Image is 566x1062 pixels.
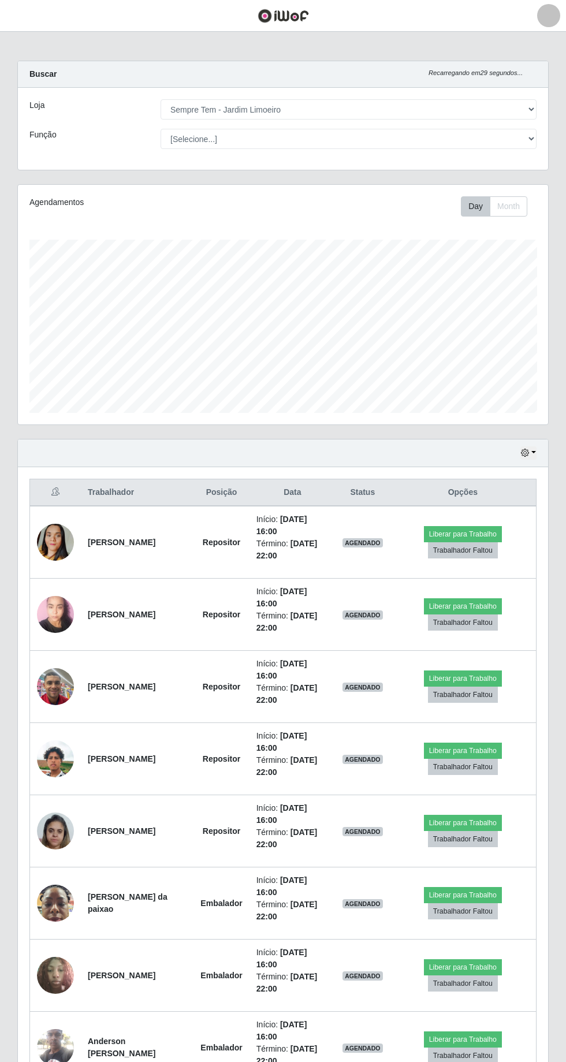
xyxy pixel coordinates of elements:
i: Recarregando em 29 segundos... [429,69,523,76]
span: AGENDADO [342,1044,383,1053]
li: Término: [256,538,329,562]
time: [DATE] 16:00 [256,803,307,825]
strong: [PERSON_NAME] da paixao [88,892,167,914]
span: AGENDADO [342,971,383,981]
strong: Repositor [203,538,240,547]
strong: [PERSON_NAME] [88,538,155,547]
strong: [PERSON_NAME] [88,682,155,691]
li: Início: [256,802,329,826]
button: Trabalhador Faltou [428,759,498,775]
span: AGENDADO [342,755,383,764]
strong: Anderson [PERSON_NAME] [88,1037,155,1058]
strong: Repositor [203,826,240,836]
li: Início: [256,586,329,610]
li: Início: [256,730,329,754]
li: Início: [256,874,329,899]
li: Término: [256,826,329,851]
span: AGENDADO [342,683,383,692]
strong: Buscar [29,69,57,79]
li: Término: [256,610,329,634]
img: 1755736847317.jpeg [37,806,74,855]
div: First group [461,196,527,217]
th: Data [250,479,336,506]
th: Posição [193,479,249,506]
button: Trabalhador Faltou [428,542,498,558]
strong: Repositor [203,754,240,763]
strong: [PERSON_NAME] [88,610,155,619]
li: Início: [256,513,329,538]
img: 1752676731308.jpeg [37,662,74,711]
img: 1752934097252.jpeg [37,951,74,1000]
button: Day [461,196,490,217]
button: Trabalhador Faltou [428,687,498,703]
button: Liberar para Trabalho [424,526,502,542]
strong: Embalador [200,1043,242,1052]
span: AGENDADO [342,899,383,908]
strong: Repositor [203,610,240,619]
strong: Repositor [203,682,240,691]
strong: [PERSON_NAME] [88,754,155,763]
time: [DATE] 16:00 [256,875,307,897]
label: Função [29,129,57,141]
div: Toolbar with button groups [461,196,537,217]
li: Início: [256,947,329,971]
button: Trabalhador Faltou [428,903,498,919]
button: Liberar para Trabalho [424,1031,502,1048]
th: Status [336,479,390,506]
button: Trabalhador Faltou [428,975,498,992]
span: AGENDADO [342,610,383,620]
button: Liberar para Trabalho [424,598,502,614]
img: CoreUI Logo [258,9,309,23]
img: 1753209375132.jpeg [37,726,74,792]
button: Liberar para Trabalho [424,670,502,687]
li: Término: [256,682,329,706]
th: Opções [390,479,537,506]
img: 1750798204685.jpeg [37,590,74,639]
time: [DATE] 16:00 [256,515,307,536]
img: 1752580683628.jpeg [37,878,74,927]
div: Agendamentos [29,196,230,208]
li: Término: [256,899,329,923]
button: Trabalhador Faltou [428,614,498,631]
button: Liberar para Trabalho [424,743,502,759]
button: Liberar para Trabalho [424,815,502,831]
time: [DATE] 16:00 [256,731,307,752]
button: Month [490,196,527,217]
label: Loja [29,99,44,111]
li: Início: [256,1019,329,1043]
time: [DATE] 16:00 [256,1020,307,1041]
strong: [PERSON_NAME] [88,826,155,836]
span: AGENDADO [342,538,383,547]
img: 1748562791419.jpeg [37,509,74,575]
button: Liberar para Trabalho [424,959,502,975]
li: Início: [256,658,329,682]
li: Término: [256,971,329,995]
strong: [PERSON_NAME] [88,971,155,980]
th: Trabalhador [81,479,193,506]
span: AGENDADO [342,827,383,836]
time: [DATE] 16:00 [256,587,307,608]
li: Término: [256,754,329,778]
time: [DATE] 16:00 [256,948,307,969]
button: Trabalhador Faltou [428,831,498,847]
time: [DATE] 16:00 [256,659,307,680]
strong: Embalador [200,971,242,980]
strong: Embalador [200,899,242,908]
button: Liberar para Trabalho [424,887,502,903]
